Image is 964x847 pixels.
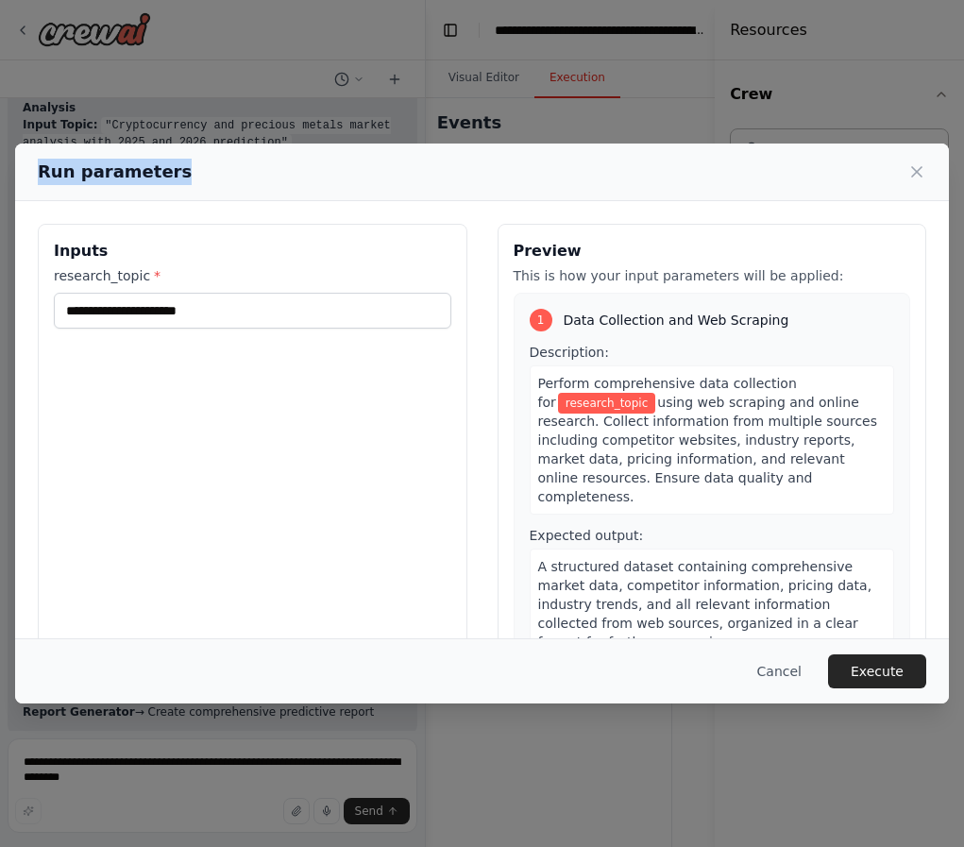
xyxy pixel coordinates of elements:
span: Expected output: [530,528,644,543]
span: Data Collection and Web Scraping [564,311,789,330]
h3: Preview [514,240,911,263]
span: Variable: research_topic [558,393,656,414]
span: Description: [530,345,609,360]
div: 1 [530,309,552,331]
span: Perform comprehensive data collection for [538,376,797,410]
span: using web scraping and online research. Collect information from multiple sources including compe... [538,395,878,504]
h3: Inputs [54,240,451,263]
h2: Run parameters [38,159,192,185]
label: research_topic [54,266,451,285]
button: Execute [828,654,926,688]
button: Cancel [742,654,817,688]
p: This is how your input parameters will be applied: [514,266,911,285]
span: A structured dataset containing comprehensive market data, competitor information, pricing data, ... [538,559,872,650]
